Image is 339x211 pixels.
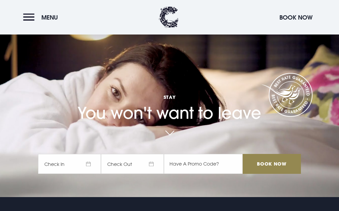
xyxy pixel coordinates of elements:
input: Book Now [243,154,301,174]
button: Menu [23,10,61,25]
span: Stay [38,94,301,101]
h1: You won't want to leave [38,81,301,123]
input: Have A Promo Code? [164,154,243,174]
span: Menu [41,14,58,21]
span: Check Out [101,154,164,174]
img: Clandeboye Lodge [159,7,179,28]
span: Check In [38,154,101,174]
button: Book Now [276,10,316,25]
